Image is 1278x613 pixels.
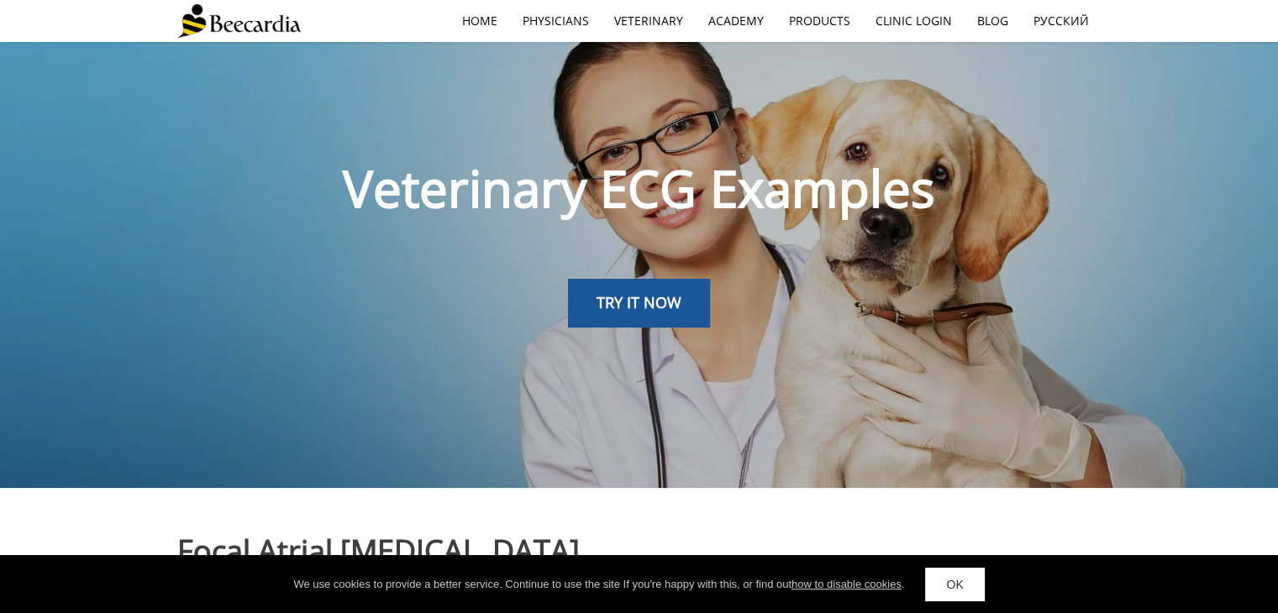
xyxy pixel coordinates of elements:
[792,578,902,590] a: how to disable cookies
[696,2,776,40] a: Academy
[602,2,696,40] a: Veterinary
[597,292,681,312] span: TRY IT NOW
[177,530,580,571] span: Focal Atrial [MEDICAL_DATA]
[177,4,301,38] img: Beecardia
[343,154,935,223] span: Veterinary ECG Examples
[568,279,710,327] a: TRY IT NOW
[1021,2,1102,40] a: Русский
[510,2,602,40] a: Physicians
[776,2,863,40] a: Products
[965,2,1021,40] a: Blog
[450,2,510,40] a: home
[863,2,965,40] a: Clinic Login
[925,568,984,601] a: OK
[293,576,904,593] div: We use cookies to provide a better service. Continue to use the site If you're happy with this, o...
